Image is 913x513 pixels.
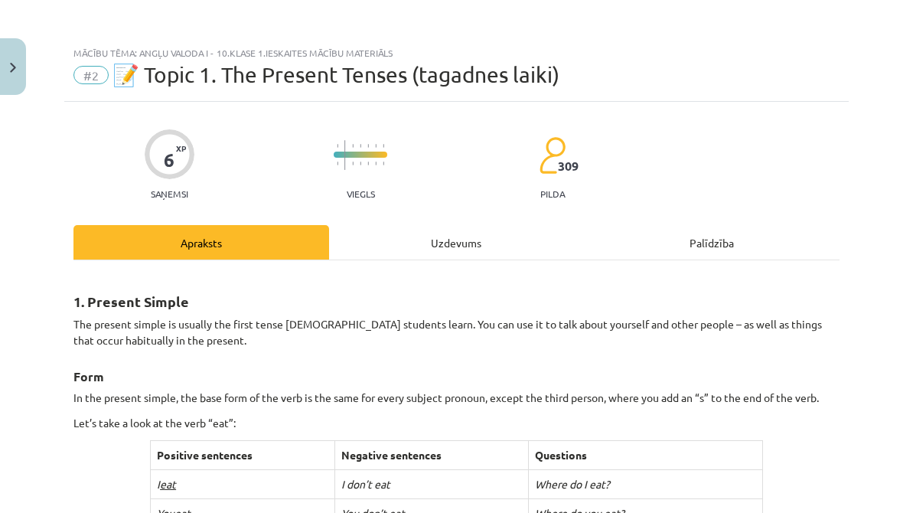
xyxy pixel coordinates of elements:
img: icon-short-line-57e1e144782c952c97e751825c79c345078a6d821885a25fce030b3d8c18986b.svg [367,144,369,148]
th: Negative sentences [335,441,529,470]
img: icon-short-line-57e1e144782c952c97e751825c79c345078a6d821885a25fce030b3d8c18986b.svg [383,144,384,148]
p: The present simple is usually the first tense [DEMOGRAPHIC_DATA] students learn. You can use it t... [73,316,840,348]
img: icon-short-line-57e1e144782c952c97e751825c79c345078a6d821885a25fce030b3d8c18986b.svg [360,162,361,165]
i: I [157,477,176,491]
p: In the present simple, the base form of the verb is the same for every subject pronoun, except th... [73,390,840,406]
strong: 1. Present Simple [73,292,189,310]
img: icon-short-line-57e1e144782c952c97e751825c79c345078a6d821885a25fce030b3d8c18986b.svg [360,144,361,148]
img: icon-short-line-57e1e144782c952c97e751825c79c345078a6d821885a25fce030b3d8c18986b.svg [337,162,338,165]
img: icon-close-lesson-0947bae3869378f0d4975bcd49f059093ad1ed9edebbc8119c70593378902aed.svg [10,63,16,73]
div: Palīdzība [584,225,840,260]
img: students-c634bb4e5e11cddfef0936a35e636f08e4e9abd3cc4e673bd6f9a4125e45ecb1.svg [539,136,566,175]
img: icon-short-line-57e1e144782c952c97e751825c79c345078a6d821885a25fce030b3d8c18986b.svg [337,144,338,148]
p: Viegls [347,188,375,199]
img: icon-short-line-57e1e144782c952c97e751825c79c345078a6d821885a25fce030b3d8c18986b.svg [367,162,369,165]
i: Where do I eat? [535,477,610,491]
strong: Form [73,368,104,384]
img: icon-short-line-57e1e144782c952c97e751825c79c345078a6d821885a25fce030b3d8c18986b.svg [375,144,377,148]
img: icon-short-line-57e1e144782c952c97e751825c79c345078a6d821885a25fce030b3d8c18986b.svg [352,162,354,165]
th: Positive sentences [151,441,335,470]
img: icon-short-line-57e1e144782c952c97e751825c79c345078a6d821885a25fce030b3d8c18986b.svg [352,144,354,148]
div: Apraksts [73,225,329,260]
p: Saņemsi [145,188,194,199]
p: pilda [540,188,565,199]
div: 6 [164,149,174,171]
i: I don’t eat [341,477,390,491]
div: Uzdevums [329,225,585,260]
span: 📝 Topic 1. The Present Tenses (tagadnes laiki) [112,62,559,87]
p: Let’s take a look at the verb “eat”: [73,415,840,431]
th: Questions [529,441,763,470]
img: icon-long-line-d9ea69661e0d244f92f715978eff75569469978d946b2353a9bb055b3ed8787d.svg [344,140,346,170]
span: 309 [558,159,579,173]
span: #2 [73,66,109,84]
img: icon-short-line-57e1e144782c952c97e751825c79c345078a6d821885a25fce030b3d8c18986b.svg [383,162,384,165]
img: icon-short-line-57e1e144782c952c97e751825c79c345078a6d821885a25fce030b3d8c18986b.svg [375,162,377,165]
u: eat [160,477,176,491]
span: XP [176,144,186,152]
div: Mācību tēma: Angļu valoda i - 10.klase 1.ieskaites mācību materiāls [73,47,840,58]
